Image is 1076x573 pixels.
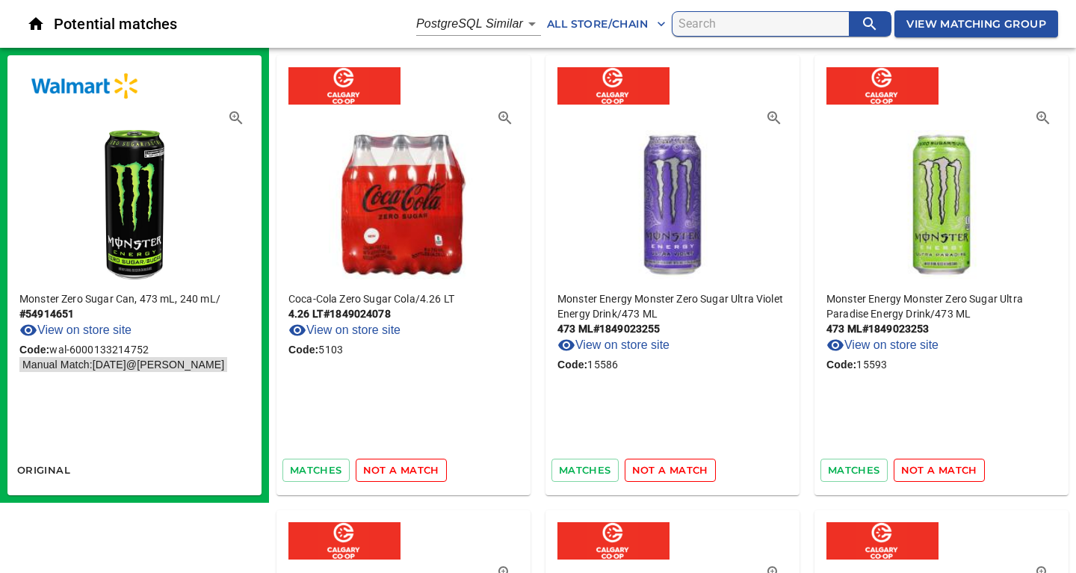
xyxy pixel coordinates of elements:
[288,67,401,105] img: calgary-coop.png
[18,6,54,42] button: Close
[541,10,672,38] button: All Store/Chain
[901,462,977,479] span: not a match
[19,321,132,339] a: View on store site
[288,291,519,306] p: Coca-Cola Zero Sugar Cola / 4.26 LT
[828,462,880,479] span: matches
[678,12,849,36] input: search
[356,459,447,482] button: not a match
[557,67,670,105] img: calgary-coop.png
[288,321,401,339] a: View on store site
[632,462,708,479] span: not a match
[288,344,318,356] b: Code:
[19,356,227,374] span: Manual Match: [DATE] @ [PERSON_NAME]
[894,459,985,482] button: not a match
[288,342,519,357] p: 5103
[867,123,1016,279] img: monster zero sugar ultra paradise energy drink
[19,67,152,105] img: walmart.png
[54,12,416,36] h6: Potential matches
[826,336,939,354] a: View on store site
[363,462,439,479] span: not a match
[826,522,939,560] img: calgary-coop.png
[288,306,519,321] p: 4.26 LT # 1849024078
[557,291,788,321] p: Monster Energy Monster Zero Sugar Ultra Violet Energy Drink / 473 ML
[906,15,1046,34] span: View Matching Group
[820,459,888,482] button: matches
[551,459,619,482] button: matches
[557,321,788,336] p: 473 ML # 1849023255
[826,321,1057,336] p: 473 ML # 1849023253
[19,344,49,356] b: Code:
[19,342,250,357] p: wal-6000133214752
[557,359,587,371] b: Code:
[290,462,342,479] span: matches
[17,462,70,479] span: Original
[557,336,670,354] a: View on store site
[826,67,939,105] img: calgary-coop.png
[282,459,350,482] button: matches
[13,459,74,482] button: Original
[826,357,1057,372] p: 15593
[416,12,541,36] div: PostgreSQL Similar
[557,357,788,372] p: 15586
[826,291,1057,321] p: Monster Energy Monster Zero Sugar Ultra Paradise Energy Drink / 473 ML
[849,12,891,36] button: search
[288,522,401,560] img: calgary-coop.png
[19,291,250,306] p: Monster Zero Sugar Can, 473 mL, 240 mL /
[19,306,250,321] p: # 54914651
[894,10,1058,38] button: View Matching Group
[416,17,523,30] em: PostgreSQL Similar
[329,123,478,279] img: cola
[598,123,747,279] img: monster zero sugar ultra violet energy drink
[559,462,611,479] span: matches
[826,359,856,371] b: Code:
[60,123,209,279] img: monster zero sugar can, 473 ml, 240 ml
[557,522,670,560] img: calgary-coop.png
[547,15,666,34] span: All Store/Chain
[625,459,716,482] button: not a match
